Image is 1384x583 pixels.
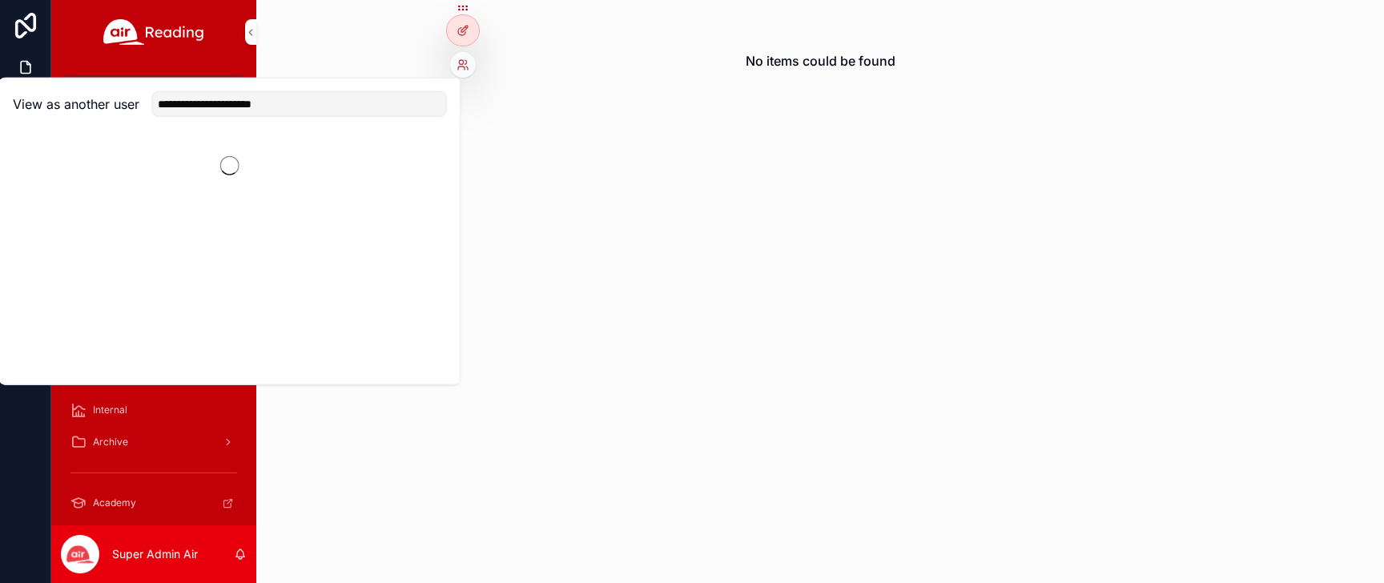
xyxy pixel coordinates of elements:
img: App logo [103,19,204,45]
span: Academy [93,497,136,509]
div: scrollable content [51,64,256,525]
span: Internal [93,404,127,416]
a: Academy [61,489,247,517]
a: My Schedule [61,75,247,104]
h2: No items could be found [746,51,895,70]
a: Archive [61,428,247,456]
h2: View as another user [13,94,139,114]
a: Internal [61,396,247,424]
span: Archive [93,436,128,448]
p: Super Admin Air [112,546,198,562]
